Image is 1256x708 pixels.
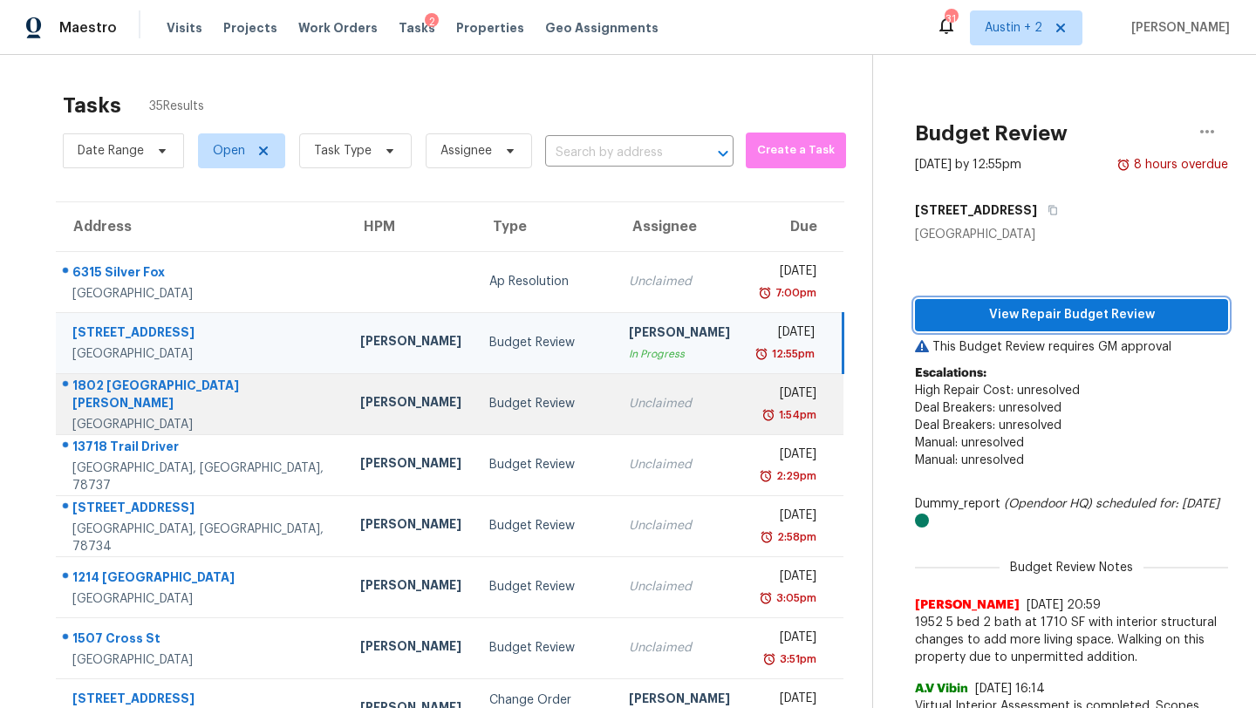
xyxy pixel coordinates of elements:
[72,499,332,521] div: [STREET_ADDRESS]
[629,578,730,596] div: Unclaimed
[360,393,461,415] div: [PERSON_NAME]
[167,19,202,37] span: Visits
[72,263,332,285] div: 6315 Silver Fox
[545,19,659,37] span: Geo Assignments
[78,142,144,160] span: Date Range
[762,650,776,668] img: Overdue Alarm Icon
[760,528,774,546] img: Overdue Alarm Icon
[298,19,378,37] span: Work Orders
[915,367,986,379] b: Escalations:
[754,140,837,160] span: Create a Task
[1037,194,1061,226] button: Copy Address
[775,406,816,424] div: 1:54pm
[985,19,1042,37] span: Austin + 2
[56,202,346,251] th: Address
[1124,19,1230,37] span: [PERSON_NAME]
[213,142,245,160] span: Open
[360,515,461,537] div: [PERSON_NAME]
[758,446,816,467] div: [DATE]
[744,202,843,251] th: Due
[774,528,816,546] div: 2:58pm
[399,22,435,34] span: Tasks
[475,202,614,251] th: Type
[761,406,775,424] img: Overdue Alarm Icon
[615,202,744,251] th: Assignee
[929,304,1214,326] span: View Repair Budget Review
[489,395,600,412] div: Budget Review
[72,568,332,590] div: 1214 [GEOGRAPHIC_DATA]
[758,385,816,406] div: [DATE]
[758,568,816,589] div: [DATE]
[915,419,1061,432] span: Deal Breakers: unresolved
[915,680,968,698] span: A.V Vibin
[72,438,332,460] div: 13718 Trail Driver
[72,345,332,363] div: [GEOGRAPHIC_DATA]
[758,629,816,650] div: [DATE]
[915,338,1228,356] p: This Budget Review requires GM approval
[758,507,816,528] div: [DATE]
[223,19,277,37] span: Projects
[773,589,816,607] div: 3:05pm
[314,142,372,160] span: Task Type
[629,395,730,412] div: Unclaimed
[773,467,816,485] div: 2:29pm
[72,377,332,416] div: 1802 [GEOGRAPHIC_DATA][PERSON_NAME]
[915,201,1037,219] h5: [STREET_ADDRESS]
[915,125,1068,142] h2: Budget Review
[489,273,600,290] div: Ap Resolution
[1130,156,1228,174] div: 8 hours overdue
[945,10,957,28] div: 31
[629,456,730,473] div: Unclaimed
[360,332,461,354] div: [PERSON_NAME]
[489,334,600,351] div: Budget Review
[72,590,332,608] div: [GEOGRAPHIC_DATA]
[63,97,121,114] h2: Tasks
[1027,599,1101,611] span: [DATE] 20:59
[758,262,816,284] div: [DATE]
[915,495,1228,530] div: Dummy_report
[489,456,600,473] div: Budget Review
[360,637,461,659] div: [PERSON_NAME]
[776,650,816,668] div: 3:51pm
[72,416,332,433] div: [GEOGRAPHIC_DATA]
[915,454,1024,466] span: Manual: unresolved
[629,345,730,363] div: In Progress
[360,576,461,598] div: [PERSON_NAME]
[915,156,1021,174] div: [DATE] by 12:55pm
[759,589,773,607] img: Overdue Alarm Icon
[915,596,1020,614] span: [PERSON_NAME]
[59,19,117,37] span: Maestro
[629,517,730,534] div: Unclaimed
[754,345,768,363] img: Overdue Alarm Icon
[346,202,475,251] th: HPM
[768,345,815,363] div: 12:55pm
[72,521,332,555] div: [GEOGRAPHIC_DATA], [GEOGRAPHIC_DATA], 78734
[915,402,1061,414] span: Deal Breakers: unresolved
[1000,559,1143,576] span: Budget Review Notes
[149,98,204,115] span: 35 Results
[489,639,600,657] div: Budget Review
[1004,498,1092,510] i: (Opendoor HQ)
[915,226,1228,243] div: [GEOGRAPHIC_DATA]
[915,299,1228,331] button: View Repair Budget Review
[915,437,1024,449] span: Manual: unresolved
[72,285,332,303] div: [GEOGRAPHIC_DATA]
[746,133,846,168] button: Create a Task
[629,273,730,290] div: Unclaimed
[360,454,461,476] div: [PERSON_NAME]
[489,578,600,596] div: Budget Review
[772,284,816,302] div: 7:00pm
[1116,156,1130,174] img: Overdue Alarm Icon
[72,651,332,669] div: [GEOGRAPHIC_DATA]
[1096,498,1219,510] i: scheduled for: [DATE]
[758,323,816,345] div: [DATE]
[759,467,773,485] img: Overdue Alarm Icon
[758,284,772,302] img: Overdue Alarm Icon
[425,13,439,31] div: 2
[711,141,735,166] button: Open
[72,323,332,345] div: [STREET_ADDRESS]
[456,19,524,37] span: Properties
[489,517,600,534] div: Budget Review
[72,460,332,494] div: [GEOGRAPHIC_DATA], [GEOGRAPHIC_DATA], 78737
[72,630,332,651] div: 1507 Cross St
